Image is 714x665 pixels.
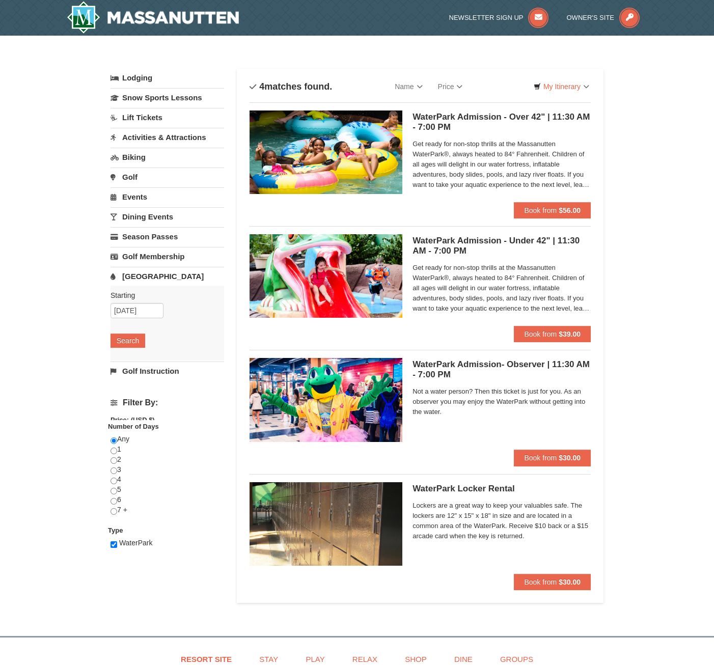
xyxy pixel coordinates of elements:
[250,234,402,318] img: 6619917-1570-0b90b492.jpg
[514,202,591,218] button: Book from $56.00
[559,578,581,586] strong: $30.00
[524,454,557,462] span: Book from
[67,1,239,34] img: Massanutten Resort Logo
[111,398,224,407] h4: Filter By:
[413,263,591,314] span: Get ready for non-stop thrills at the Massanutten WaterPark®, always heated to 84° Fahrenheit. Ch...
[111,108,224,127] a: Lift Tickets
[567,14,615,21] span: Owner's Site
[413,112,591,132] h5: WaterPark Admission - Over 42" | 11:30 AM - 7:00 PM
[111,207,224,226] a: Dining Events
[514,326,591,342] button: Book from $39.00
[524,206,557,214] span: Book from
[430,76,471,97] a: Price
[111,148,224,167] a: Biking
[514,574,591,590] button: Book from $30.00
[250,482,402,566] img: 6619917-1005-d92ad057.png
[111,128,224,147] a: Activities & Attractions
[387,76,430,97] a: Name
[111,227,224,246] a: Season Passes
[413,236,591,256] h5: WaterPark Admission - Under 42" | 11:30 AM - 7:00 PM
[111,334,145,348] button: Search
[413,386,591,417] span: Not a water person? Then this ticket is just for you. As an observer you may enjoy the WaterPark ...
[449,14,524,21] span: Newsletter Sign Up
[111,362,224,380] a: Golf Instruction
[567,14,640,21] a: Owner's Site
[250,358,402,441] img: 6619917-1587-675fdf84.jpg
[413,501,591,541] span: Lockers are a great way to keep your valuables safe. The lockers are 12" x 15" x 18" in size and ...
[413,359,591,380] h5: WaterPark Admission- Observer | 11:30 AM - 7:00 PM
[449,14,549,21] a: Newsletter Sign Up
[108,527,123,534] strong: Type
[559,206,581,214] strong: $56.00
[527,79,596,94] a: My Itinerary
[524,330,557,338] span: Book from
[111,290,216,300] label: Starting
[67,1,239,34] a: Massanutten Resort
[111,434,224,525] div: Any 1 2 3 4 5 6 7 +
[108,423,159,430] strong: Number of Days
[514,450,591,466] button: Book from $30.00
[119,539,153,547] span: WaterPark
[111,69,224,87] a: Lodging
[111,247,224,266] a: Golf Membership
[524,578,557,586] span: Book from
[111,88,224,107] a: Snow Sports Lessons
[250,110,402,194] img: 6619917-1560-394ba125.jpg
[111,168,224,186] a: Golf
[559,454,581,462] strong: $30.00
[111,416,155,424] strong: Price: (USD $)
[413,139,591,190] span: Get ready for non-stop thrills at the Massanutten WaterPark®, always heated to 84° Fahrenheit. Ch...
[559,330,581,338] strong: $39.00
[111,267,224,286] a: [GEOGRAPHIC_DATA]
[413,484,591,494] h5: WaterPark Locker Rental
[111,187,224,206] a: Events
